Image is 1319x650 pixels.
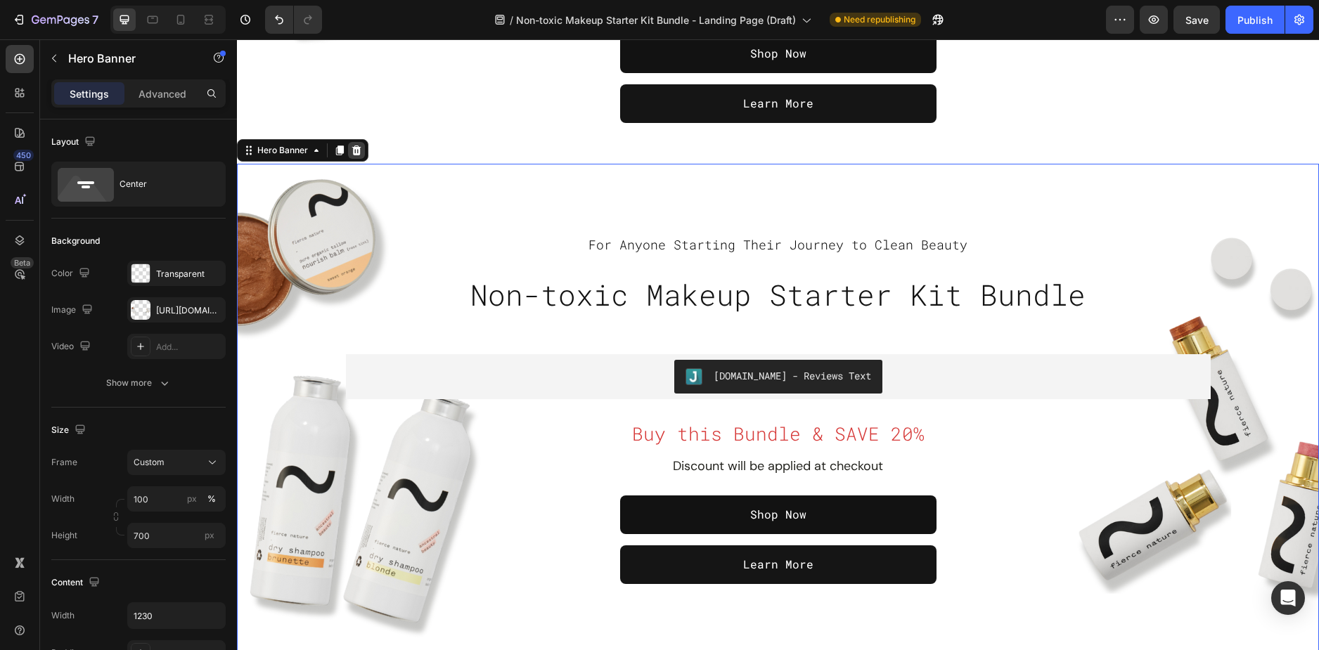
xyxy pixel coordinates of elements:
[237,39,1319,650] iframe: Design area
[51,301,96,320] div: Image
[51,609,75,622] div: Width
[437,320,645,354] button: Judge.me - Reviews Text
[1173,6,1220,34] button: Save
[51,264,93,283] div: Color
[51,456,77,469] label: Frame
[51,421,89,440] div: Size
[513,465,570,486] p: Shop Now
[156,304,222,317] div: [URL][DOMAIN_NAME]
[70,86,109,101] p: Settings
[1225,6,1285,34] button: Publish
[51,370,226,396] button: Show more
[513,4,570,25] p: Shop Now
[51,529,77,542] label: Height
[844,13,915,26] span: Need republishing
[1237,13,1273,27] div: Publish
[51,493,75,505] label: Width
[68,50,188,67] p: Hero Banner
[1271,581,1305,615] div: Open Intercom Messenger
[383,45,700,84] a: Learn More
[106,376,172,390] div: Show more
[51,235,100,247] div: Background
[205,530,214,540] span: px
[187,493,197,505] div: px
[127,523,226,548] input: px
[134,456,165,469] span: Custom
[51,337,94,356] div: Video
[449,329,465,346] img: Judgeme.png
[92,11,98,28] p: 7
[1185,14,1209,26] span: Save
[128,603,225,628] input: Auto
[18,105,74,117] div: Hero Banner
[127,450,226,475] button: Custom
[13,150,34,161] div: 450
[506,515,577,535] p: Learn More
[127,486,226,512] input: px%
[516,13,796,27] span: Non-toxic Makeup Starter Kit Bundle - Landing Page (Draft)
[352,197,731,214] span: For Anyone Starting Their Journey to Clean Beauty
[233,236,849,274] span: Non-toxic Makeup Starter Kit Bundle
[383,456,700,495] a: Shop Now
[395,382,688,406] span: Buy this Bundle & SAVE 20%
[510,13,513,27] span: /
[51,133,98,152] div: Layout
[6,6,105,34] button: 7
[383,506,700,545] a: Learn More
[139,86,186,101] p: Advanced
[477,329,634,344] div: [DOMAIN_NAME] - Reviews Text
[207,493,216,505] div: %
[265,6,322,34] div: Undo/Redo
[436,418,646,435] span: Discount will be applied at checkout
[51,573,103,592] div: Content
[120,168,205,200] div: Center
[184,490,200,507] button: %
[11,257,34,268] div: Beta
[203,490,220,507] button: px
[156,268,222,280] div: Transparent
[156,341,222,353] div: Add...
[506,54,577,74] p: Learn More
